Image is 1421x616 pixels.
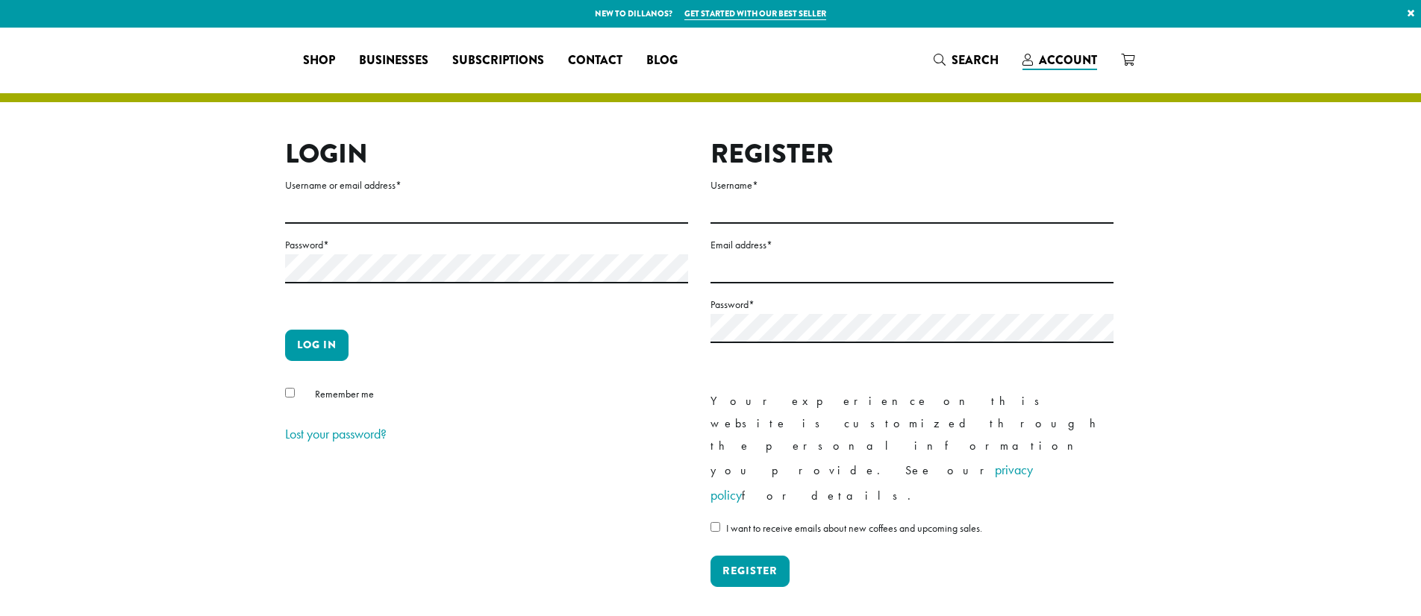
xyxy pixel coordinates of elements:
span: Search [952,51,999,69]
a: privacy policy [710,461,1033,503]
a: Lost your password? [285,425,387,442]
span: Remember me [315,387,374,400]
button: Register [710,556,790,587]
button: Log in [285,330,349,361]
span: I want to receive emails about new coffees and upcoming sales. [726,521,982,535]
span: Contact [568,51,622,70]
h2: Login [285,138,688,170]
label: Username or email address [285,176,688,195]
label: Password [710,295,1114,314]
span: Blog [646,51,678,70]
span: Subscriptions [452,51,544,70]
label: Email address [710,236,1114,254]
a: Shop [291,48,347,72]
h2: Register [710,138,1114,170]
span: Businesses [359,51,428,70]
label: Username [710,176,1114,195]
a: Get started with our best seller [684,7,826,20]
span: Account [1039,51,1097,69]
span: Shop [303,51,335,70]
input: I want to receive emails about new coffees and upcoming sales. [710,522,720,532]
a: Search [922,48,1011,72]
label: Password [285,236,688,254]
p: Your experience on this website is customized through the personal information you provide. See o... [710,390,1114,508]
